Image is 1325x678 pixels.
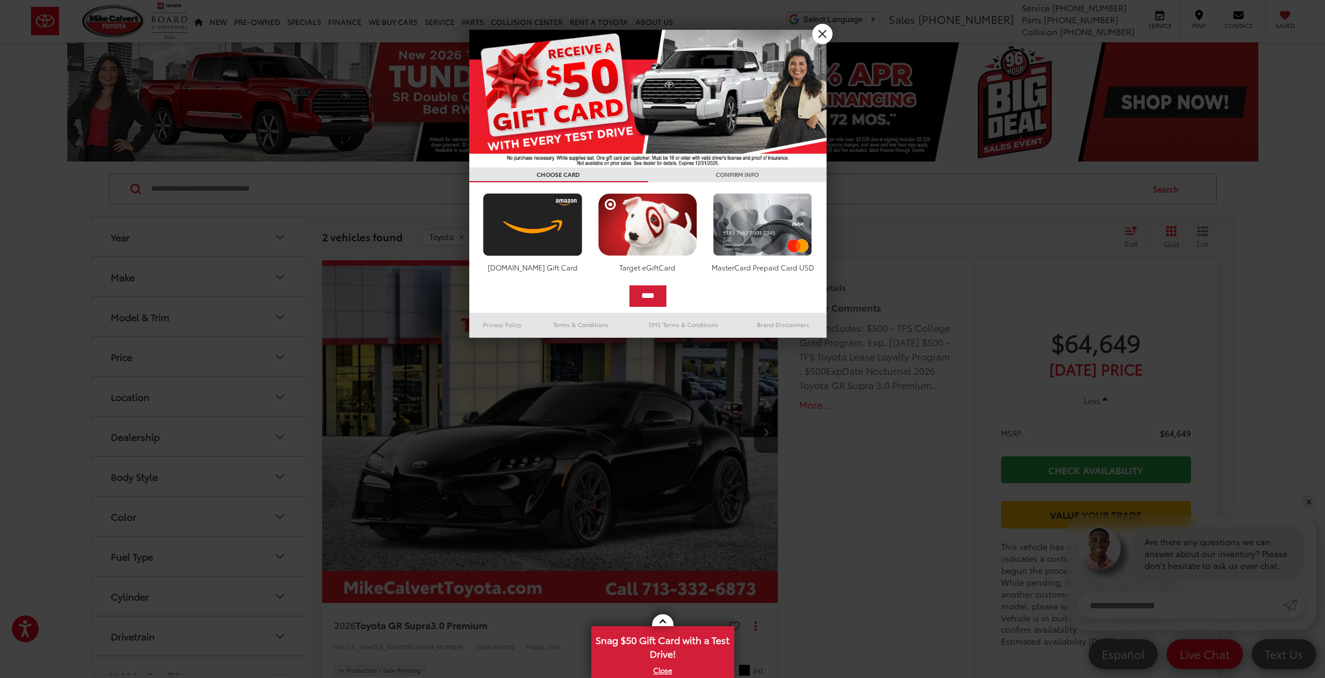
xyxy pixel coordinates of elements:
a: SMS Terms & Conditions [627,318,740,332]
span: Snag $50 Gift Card with a Test Drive! [593,627,733,664]
a: Terms & Conditions [535,318,626,332]
a: Brand Disclaimers [740,318,827,332]
div: MasterCard Prepaid Card USD [710,262,815,272]
h3: CHOOSE CARD [469,167,648,182]
div: Target eGiftCard [595,262,700,272]
img: amazoncard.png [480,193,585,256]
h3: CONFIRM INFO [648,167,827,182]
img: mastercard.png [710,193,815,256]
div: [DOMAIN_NAME] Gift Card [480,262,585,272]
a: Privacy Policy [469,318,536,332]
img: targetcard.png [595,193,700,256]
img: 55838_top_625864.jpg [469,30,827,167]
